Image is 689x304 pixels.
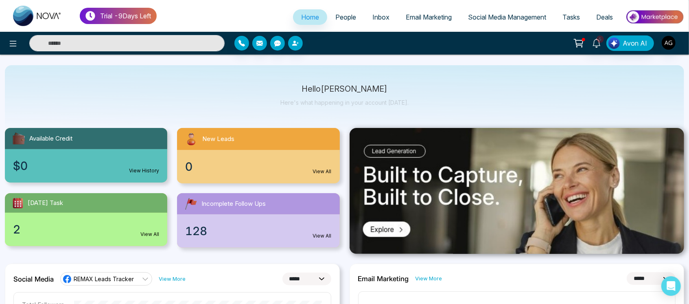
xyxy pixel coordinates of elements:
a: Incomplete Follow Ups128View All [172,193,344,248]
span: Deals [596,13,613,21]
img: newLeads.svg [184,131,199,147]
button: Avon AI [606,35,654,51]
h2: Email Marketing [358,275,409,283]
a: Deals [588,9,621,25]
a: New Leads0View All [172,128,344,183]
a: View All [140,231,159,238]
a: Home [293,9,327,25]
a: View History [129,167,159,174]
img: followUps.svg [184,196,198,211]
p: Trial - 9 Days Left [100,11,151,21]
img: Lead Flow [608,37,620,49]
span: Available Credit [29,134,72,143]
a: Email Marketing [398,9,460,25]
span: New Leads [202,134,234,144]
a: View All [313,168,332,175]
a: 5 [587,35,606,50]
span: People [335,13,356,21]
div: Open Intercom Messenger [661,276,681,296]
span: Avon AI [623,38,647,48]
span: Home [301,13,319,21]
span: Email Marketing [406,13,452,21]
a: People [327,9,364,25]
img: User Avatar [662,36,676,50]
span: REMAX Leads Tracker [74,275,134,283]
span: $0 [13,157,28,174]
span: 0 [185,158,192,175]
span: [DATE] Task [28,198,63,208]
img: todayTask.svg [11,196,24,209]
span: 2 [13,221,20,238]
a: Social Media Management [460,9,554,25]
img: Nova CRM Logo [13,6,62,26]
img: Market-place.gif [625,8,684,26]
span: Tasks [562,13,580,21]
span: 5 [597,35,604,43]
a: View More [416,275,442,282]
a: Tasks [554,9,588,25]
img: availableCredit.svg [11,131,26,146]
p: Here's what happening in your account [DATE]. [280,99,409,106]
a: View All [313,232,332,240]
span: Inbox [372,13,389,21]
span: Social Media Management [468,13,546,21]
h2: Social Media [13,275,54,283]
img: . [350,128,685,254]
p: Hello [PERSON_NAME] [280,86,409,93]
a: Inbox [364,9,398,25]
span: 128 [185,222,207,240]
span: Incomplete Follow Ups [201,199,266,209]
a: View More [159,275,186,283]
